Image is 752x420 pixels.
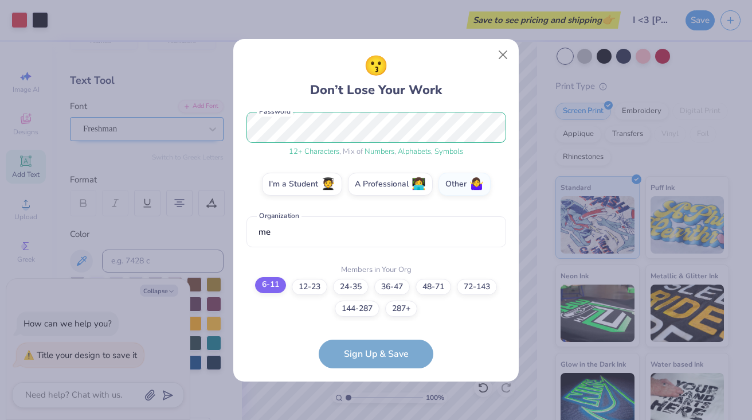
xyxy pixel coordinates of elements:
[457,279,497,295] label: 72-143
[364,52,388,81] span: 😗
[469,177,484,190] span: 🤷‍♀️
[434,146,463,157] span: Symbols
[335,301,379,317] label: 144-287
[321,177,335,190] span: 🧑‍🎓
[310,52,442,100] div: Don’t Lose Your Work
[292,279,327,295] label: 12-23
[412,177,426,190] span: 👩‍💻
[365,146,394,157] span: Numbers
[333,279,369,295] label: 24-35
[416,279,451,295] label: 48-71
[438,173,491,196] label: Other
[492,44,514,65] button: Close
[289,146,339,157] span: 12 + Characters
[255,277,286,293] label: 6-11
[341,265,412,276] label: Members in Your Org
[262,173,342,196] label: I'm a Student
[374,279,410,295] label: 36-47
[348,173,433,196] label: A Professional
[246,146,506,158] div: , Mix of , ,
[398,146,431,157] span: Alphabets
[385,301,417,317] label: 287+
